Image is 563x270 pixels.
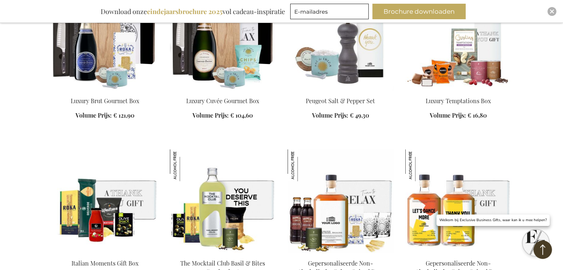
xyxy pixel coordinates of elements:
[405,149,437,181] img: Gepersonaliseerde Non-Alcoholische Cuban Spiced Rum Duo Cadeauset
[430,111,487,120] a: Volume Prijs: € 16,80
[52,149,158,253] img: Italian Moments Gift Box
[76,111,134,120] a: Volume Prijs: € 121,90
[550,9,554,14] img: Close
[372,4,466,19] button: Brochure downloaden
[230,111,253,119] span: € 104,60
[430,111,466,119] span: Volume Prijs:
[71,259,138,267] a: Italian Moments Gift Box
[170,149,202,181] img: The Mocktail Club Basil & Bites Geschenkset
[288,250,393,257] a: Personalised Non-Alcoholic Cuban Spiced Rum Premium Set Gepersonaliseerde Non-Alcoholische Cuban ...
[547,7,556,16] div: Close
[192,111,229,119] span: Volume Prijs:
[97,4,288,19] div: Download onze vol cadeau-inspiratie
[170,88,276,95] a: Luxury Cuvée Gourmet Box
[170,149,276,253] img: The Mocktail Club Basil & Bites Geschenkset
[76,111,112,119] span: Volume Prijs:
[312,111,348,119] span: Volume Prijs:
[405,250,511,257] a: Gepersonaliseerde Non-Alcoholische Cuban Spiced Rum Duo Cadeauset Gepersonaliseerde Non-Alcoholis...
[468,111,487,119] span: € 16,80
[290,4,369,19] input: E-mailadres
[426,97,491,105] a: Luxury Temptations Box
[288,149,319,181] img: Gepersonaliseerde Non-Alcoholische Cuban Spiced Rum Premium Set
[71,97,139,105] a: Luxury Brut Gourmet Box
[306,97,375,105] a: Peugeot Salt & Pepper Set
[147,7,222,16] b: eindejaarsbrochure 2025
[113,111,134,119] span: € 121,90
[52,250,158,257] a: Italian Moments Gift Box
[290,4,371,21] form: marketing offers and promotions
[288,149,393,253] img: Personalised Non-Alcoholic Cuban Spiced Rum Premium Set
[312,111,369,120] a: Volume Prijs: € 49,30
[350,111,369,119] span: € 49,30
[192,111,253,120] a: Volume Prijs: € 104,60
[186,97,259,105] a: Luxury Cuvée Gourmet Box
[405,149,511,253] img: Gepersonaliseerde Non-Alcoholische Cuban Spiced Rum Duo Cadeauset
[52,88,158,95] a: Luxury Brut Gourmet Box
[288,88,393,95] a: Peugeot Salt & Pepper Set
[405,88,511,95] a: Luxury Temptations Box
[170,250,276,257] a: The Mocktail Club Basil & Bites Geschenkset The Mocktail Club Basil & Bites Geschenkset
